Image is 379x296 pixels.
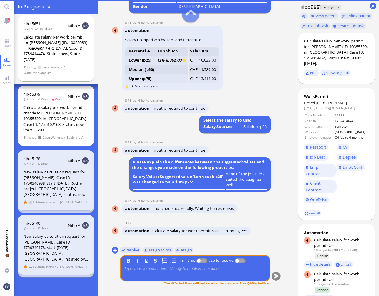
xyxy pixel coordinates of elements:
button: resolve [120,247,141,253]
span: Launched successfully. Waiting for response. [152,206,234,211]
h1: nibo5651 [298,4,321,11]
a: Empl. Contract [304,164,337,177]
button: abort [334,261,353,268]
div: New salary calculation request for [PERSON_NAME], Case ID 1750340938, start [DATE], Roche project... [23,169,89,197]
span: Board [1,44,13,48]
span: Degree [343,154,356,160]
img: NA [82,157,89,164]
td: Salary Value: Suggested value 'Lohnbuch p25' was changed to 'Salarium p25' [133,171,225,190]
span: 3h [45,26,54,31]
span: / [57,200,59,205]
span: 4 [48,5,50,9]
span: 21h ago [314,282,326,286]
span: Client Contract [306,180,322,193]
span: Finished [315,287,330,292]
span: 13:17 [123,198,133,203]
span: 23m ago [314,248,327,252]
span: automation@bluelakelegal.com [331,282,349,286]
span: Finished [24,135,37,140]
span: Case Workers [42,65,63,70]
span: view 1 items [28,264,35,269]
button: create subtask [331,23,366,29]
span: 13:17 [123,221,133,225]
span: In progress [321,5,341,10]
a: Passport [304,144,328,151]
span: nibo5140 [23,220,40,226]
label: use to resolve [207,258,235,263]
td: [GEOGRAPHIC_DATA] [335,129,369,134]
span: Nibo A [68,94,80,99]
button: assign [175,247,194,253]
strong: Median (p50) [129,67,154,72]
i: CHF 8,362.00 [158,57,182,63]
td: Swisscom [335,124,369,129]
label: time [186,258,196,263]
button: I [134,257,141,264]
div: Automation [304,230,369,235]
span: by [133,140,138,144]
span: 2mon [37,97,51,101]
h3: Salary Comparison by Tool and Percentile [125,37,219,42]
span: 21h [23,26,35,31]
span: / [64,135,66,140]
span: In progress [18,3,46,10]
span: Calculate salary for work permit case — running [152,228,247,234]
div: New salary calculation request for [PERSON_NAME], Case ID 1750340178, start [DATE], [GEOGRAPHIC_D... [23,234,89,262]
a: 11338 [335,113,344,117]
td: Gender [133,3,176,11]
th: Lohnbuch [156,46,188,55]
span: 💼 Workspace: IT [5,252,9,266]
span: Job Desc. [310,154,326,160]
td: CHF 11,589.00 [188,65,219,74]
a: Empl. Conf. [337,164,365,171]
span: Empl. Contract [306,164,322,177]
img: NA [82,22,89,29]
small: ⭐ Default salary value [125,84,161,88]
div: Calculate salary per work permit for [PERSON_NAME] (ID: 10855539) in [GEOGRAPHIC_DATA]. Case ID: ... [23,34,89,62]
span: automation [125,106,152,111]
span: 4mon [23,161,37,166]
span: 13:13 [123,20,133,25]
td: - [156,74,188,83]
a: nibo5651 [23,21,40,26]
span: 13:13 [123,98,133,103]
button: B [125,257,132,264]
span: Case Workers [43,135,63,140]
span: [PERSON_NAME] T [60,200,87,205]
a: Degree [337,154,357,161]
button: assign to me [143,247,173,253]
span: automation@nibo.ai [137,198,163,203]
span: 4mon [23,226,37,230]
b: Please explain the differences between the suggested values and the changes you made on the follo... [132,158,264,171]
span: [PERSON_NAME] [316,100,347,106]
div: WorkPermit [304,94,369,99]
strong: Lower (p25) [129,57,151,63]
td: Case ID [305,118,334,123]
img: Nibo Automation [112,147,119,154]
a: nibo5379 [23,91,40,97]
span: by [133,20,138,25]
span: [PERSON_NAME] T [60,264,87,269]
img: You [3,283,10,290]
img: Nibo Automation [112,27,119,34]
span: CV [343,144,348,150]
span: Nibo A [68,158,80,163]
a: CV [337,144,349,151]
span: Passport [310,144,326,150]
span: Preeti [304,100,315,106]
span: automation@nibo.ai [137,140,163,144]
button: U [143,257,150,264]
img: NA [82,222,89,229]
td: ⭐ [156,55,188,65]
span: Empl. Conf. [343,164,363,170]
span: Running [315,253,329,258]
span: Administrator [35,200,56,205]
td: Work canton [305,129,334,134]
span: • [245,228,247,234]
button: unlink parent [340,13,372,19]
div: Calculate salary per work permit for [PERSON_NAME] (ID: 10855539) in [GEOGRAPHIC_DATA]. Case ID: ... [304,38,369,66]
button: S [152,257,159,264]
span: automation@nibo.ai [137,20,163,25]
span: Administrator [35,264,56,269]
